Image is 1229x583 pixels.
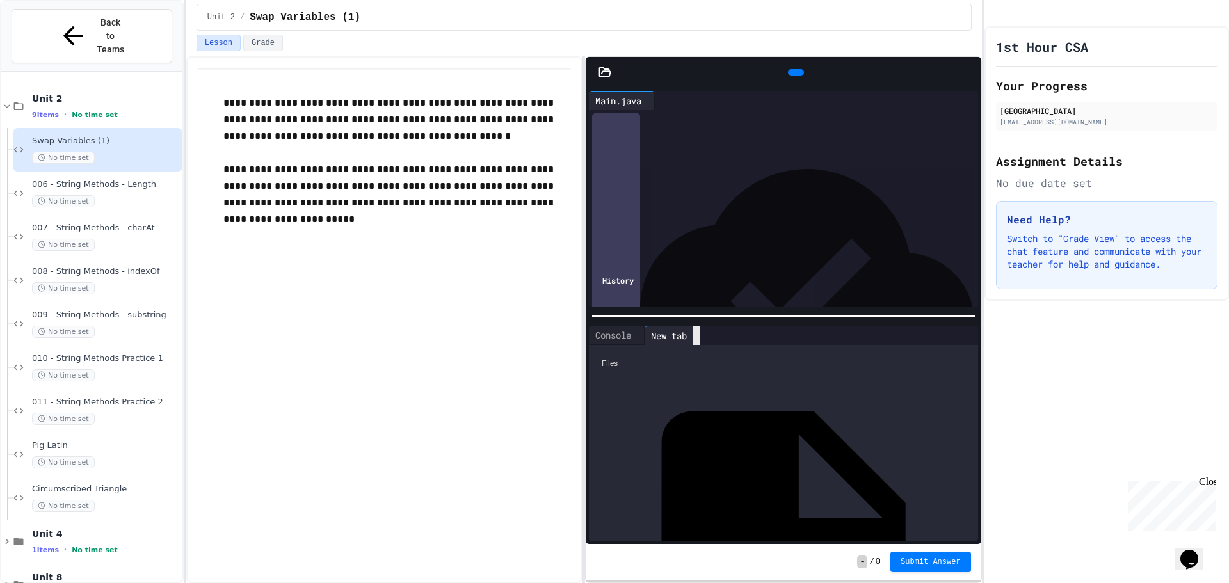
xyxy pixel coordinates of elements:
span: 0 [876,557,880,567]
span: No time set [72,546,118,554]
span: No time set [32,239,95,251]
span: No time set [32,195,95,207]
span: Submit Answer [901,557,961,567]
div: Files [595,351,971,376]
span: No time set [32,500,95,512]
span: No time set [32,369,95,381]
span: 007 - String Methods - charAt [32,223,180,234]
span: Unit 8 [32,571,180,583]
span: No time set [32,282,95,294]
span: Unit 4 [32,528,180,539]
span: 9 items [32,111,59,119]
h2: Assignment Details [996,152,1217,170]
iframe: chat widget [1123,476,1216,531]
span: No time set [32,413,95,425]
h1: 1st Hour CSA [996,38,1088,56]
span: 009 - String Methods - substring [32,310,180,321]
span: • [64,545,67,555]
button: Submit Answer [890,552,971,572]
span: 010 - String Methods Practice 1 [32,353,180,364]
div: Chat with us now!Close [5,5,88,81]
h3: Need Help? [1007,212,1207,227]
div: Console [589,328,638,342]
span: 008 - String Methods - indexOf [32,266,180,277]
div: No due date set [996,175,1217,191]
iframe: chat widget [1175,532,1216,570]
div: Main.java [589,91,655,110]
h2: Your Progress [996,77,1217,95]
div: New tab [645,326,700,345]
span: Unit 2 [207,12,235,22]
span: Pig Latin [32,440,180,451]
button: Back to Teams [12,9,172,63]
span: 1 items [32,546,59,554]
div: [EMAIL_ADDRESS][DOMAIN_NAME] [1000,117,1214,127]
span: Swap Variables (1) [250,10,360,25]
div: New tab [645,329,693,342]
span: Back to Teams [95,16,125,56]
span: No time set [72,111,118,119]
div: History [592,113,640,447]
span: Unit 2 [32,93,180,104]
span: No time set [32,152,95,164]
span: • [64,109,67,120]
span: - [857,555,867,568]
div: Main.java [589,94,648,108]
span: No time set [32,326,95,338]
span: Circumscribed Triangle [32,484,180,495]
span: No time set [32,456,95,468]
span: Swap Variables (1) [32,136,180,147]
button: Lesson [197,35,241,51]
span: 011 - String Methods Practice 2 [32,397,180,408]
p: Switch to "Grade View" to access the chat feature and communicate with your teacher for help and ... [1007,232,1207,271]
button: Grade [243,35,283,51]
div: [GEOGRAPHIC_DATA] [1000,105,1214,116]
span: / [240,12,245,22]
span: / [870,557,874,567]
span: 006 - String Methods - Length [32,179,180,190]
div: Console [589,326,645,345]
